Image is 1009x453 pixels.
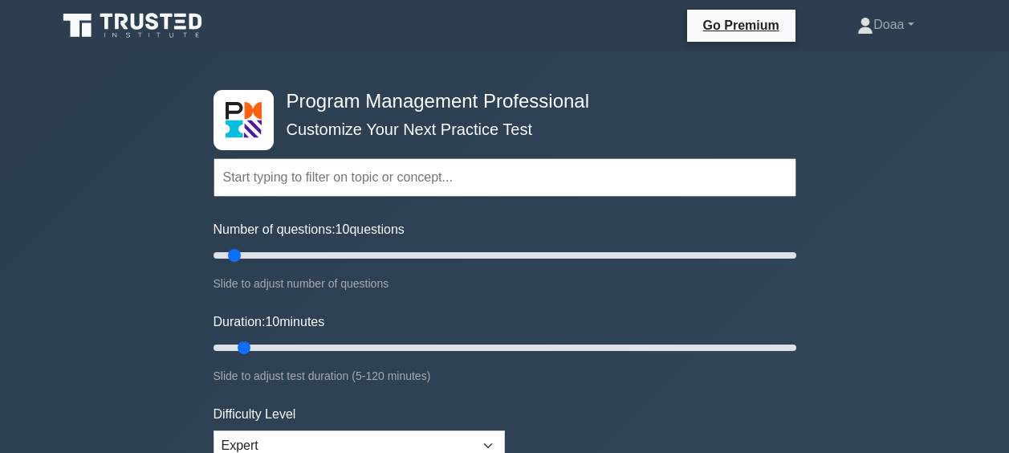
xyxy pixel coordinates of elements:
label: Duration: minutes [214,312,325,332]
div: Slide to adjust test duration (5-120 minutes) [214,366,796,386]
h4: Program Management Professional [280,90,718,113]
label: Difficulty Level [214,405,296,424]
div: Slide to adjust number of questions [214,274,796,293]
span: 10 [265,315,279,329]
input: Start typing to filter on topic or concept... [214,158,796,197]
span: 10 [336,222,350,236]
label: Number of questions: questions [214,220,405,239]
a: Go Premium [694,15,789,35]
a: Doaa [819,9,952,41]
